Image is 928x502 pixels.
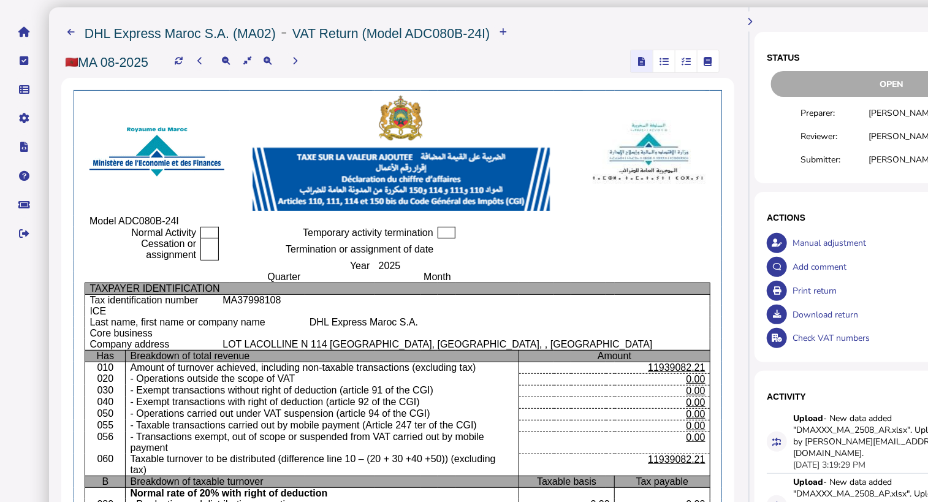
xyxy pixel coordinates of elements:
[89,328,300,339] p: Core business
[686,409,706,419] span: 0.00
[686,420,706,431] span: 0.00
[801,154,869,165] div: Submitter:
[89,216,214,227] p: Model ADC080B-24I
[686,386,706,396] span: 0.00
[598,351,631,361] span: Amount
[66,58,78,67] img: ma.png
[379,261,401,271] span: 2025
[12,221,37,246] button: Sign out
[131,476,264,487] span: Breakdown of taxable turnover
[767,305,787,325] button: Download return
[767,328,787,348] button: Check VAT numbers on return.
[89,397,121,408] p: 040
[223,227,433,238] p: Temporary activity termination
[131,351,250,361] span: Breakdown of total revenue
[648,362,705,373] span: 11939082.21
[648,454,705,465] span: 11939082.21
[89,306,213,317] p: ICE
[773,438,782,446] i: Data for this filing changed
[12,105,37,131] button: Manage settings
[89,373,121,384] p: 020
[801,107,869,119] div: Preparer:
[89,227,196,238] p: Normal Activity
[12,192,37,218] button: Raise a support ticket
[89,117,224,188] img: KPHW8EJEdVssnF+cXJvwZBi4D5pc0yAov50nJDUrK1TIv3CsuClU2usMIKK6ywwgorrLDCCiv8KWDsfwFtINq2fjSTsAAAAAB...
[89,385,121,396] p: 030
[89,295,213,306] p: Tax identification number
[493,22,513,42] button: Upload transactions
[223,244,433,255] p: Termination or assignment of date
[190,51,210,71] button: Previous period
[379,272,451,283] p: Month
[653,50,675,72] mat-button-toggle: Reconcilliation view by document
[20,89,30,90] i: Data manager
[102,476,109,487] span: B
[89,238,196,261] p: Cessation or assignment
[767,281,787,301] button: Open printable view of return.
[89,362,121,373] p: 010
[85,26,276,42] h2: DHL Express Maroc S.A. (MA02)
[131,420,514,431] p: - Taxable transactions carried out by mobile payment (Article 247 ter of the CGI)
[249,146,552,211] img: AwrcEhSYdqzoAAAAAElFTkSuQmCC
[767,257,787,277] button: Make a comment in the activity log.
[636,476,688,487] span: Tax payable
[686,374,706,384] span: 0.00
[285,51,305,71] button: Next period
[89,408,121,419] p: 050
[237,51,257,71] button: Reset the return view
[89,432,121,443] p: 056
[801,131,869,142] div: Reviewer:
[292,26,490,42] h2: VAT Return (Model ADC080B-24I)
[767,233,787,253] button: Make an adjustment to this return.
[61,22,82,42] button: Filings list - by month
[222,339,652,349] span: LOT LACOLLINE N 114 [GEOGRAPHIC_DATA], [GEOGRAPHIC_DATA], , [GEOGRAPHIC_DATA]
[537,476,596,487] span: Taxable basis
[697,50,719,72] mat-button-toggle: Ledger
[372,91,429,142] img: A gold lion with a crown and a blue and red shield Description automatically generated
[793,476,823,488] strong: Upload
[131,454,514,476] p: Taxable turnover to be distributed (difference line 10 – (20 + 30 +40 +50)) (excluding tax)
[131,362,514,373] p: Amount of turnover achieved, including non-taxable transactions (excluding tax)
[222,295,281,305] span: MA37998108
[222,272,300,283] p: Quarter
[740,12,760,32] button: Hide
[686,397,706,408] span: 0.00
[216,51,237,71] button: Make the return view smaller
[222,261,370,272] p: Year
[583,91,706,213] img: 9k=
[89,420,121,431] p: 055
[131,432,514,454] p: - Transactions exempt, out of scope or suspended from VAT carried out by mobile payment
[89,317,300,328] p: Last name, first name or company name
[675,50,697,72] mat-button-toggle: Reconcilliation view by tax code
[12,163,37,189] button: Help pages
[89,283,219,294] span: TAXPAYER IDENTIFICATION
[131,385,514,396] p: - Exempt transactions without right of deduction (article 91 of the CGI)
[131,408,514,419] p: - Operations carried out under VAT suspension (article 94 of the CGI)
[131,373,514,384] p: - Operations outside the scope of VAT
[131,397,514,408] p: - Exempt transactions with right of deduction (article 92 of the CGI)
[12,134,37,160] button: Developer hub links
[793,459,865,471] div: [DATE] 3:19:29 PM
[793,413,823,424] strong: Upload
[276,22,292,42] div: -
[97,351,114,361] span: Has
[12,19,37,45] button: Home
[257,51,278,71] button: Make the return view larger
[12,48,37,74] button: Tasks
[12,77,37,102] button: Data manager
[66,55,148,70] h2: MA 08-2025
[89,339,213,350] p: Company address
[686,432,706,443] span: 0.00
[310,317,418,327] span: DHL Express Maroc S.A.
[131,488,328,498] b: Normal rate of 20% with right of deduction
[169,51,189,71] button: Refresh data for current period
[89,454,121,465] p: 060
[631,50,653,72] mat-button-toggle: Return view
